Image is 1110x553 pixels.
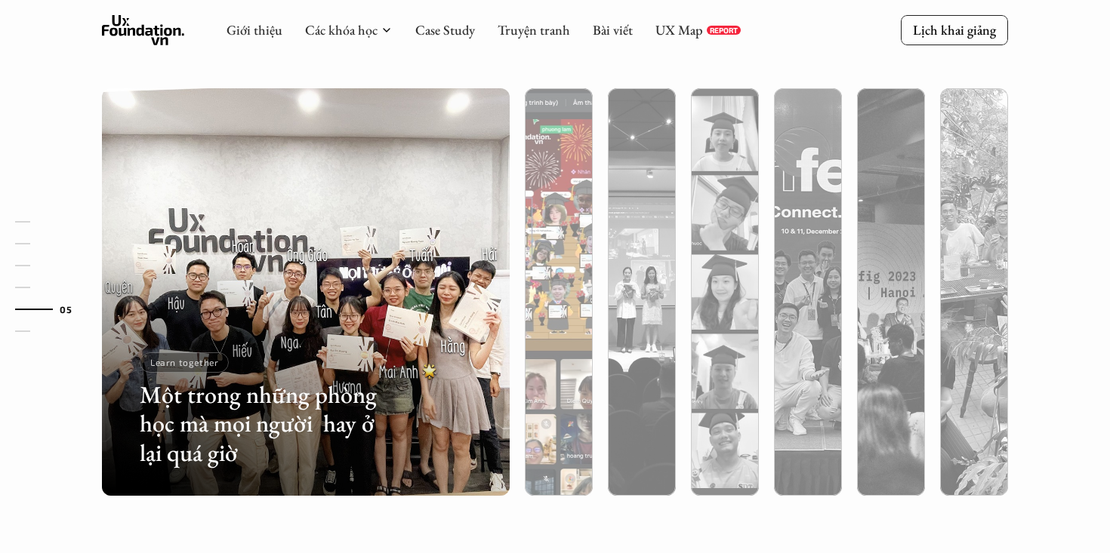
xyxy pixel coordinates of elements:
a: Các khóa học [305,21,378,38]
a: Lịch khai giảng [901,15,1008,45]
a: Bài viết [593,21,633,38]
a: Case Study [415,21,475,38]
p: Learn together [150,357,218,367]
p: Lịch khai giảng [913,21,996,38]
strong: 05 [60,304,72,315]
a: REPORT [707,26,741,35]
a: UX Map [655,21,703,38]
a: Giới thiệu [227,21,282,38]
h3: Một trong những phòng học mà mọi người hay ở lại quá giờ [140,380,383,467]
a: Truyện tranh [498,21,570,38]
p: REPORT [710,26,738,35]
a: 05 [15,300,87,318]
